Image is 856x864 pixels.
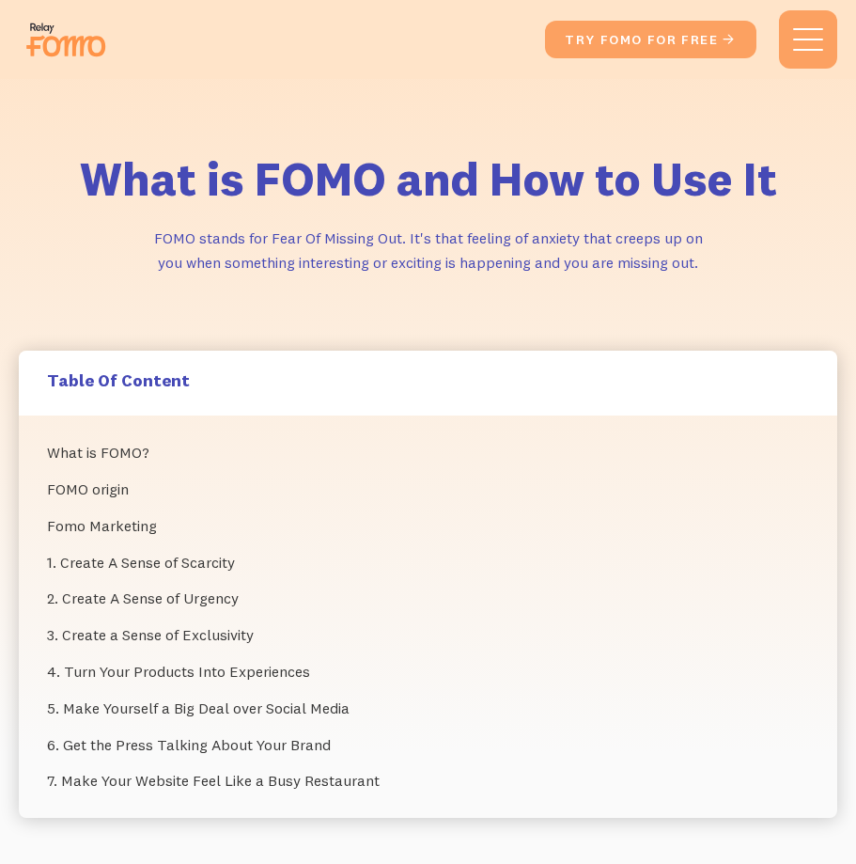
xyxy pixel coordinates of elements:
[19,150,837,207] h1: What is FOMO and How to Use It
[47,508,809,544] a: Fomo Marketing
[779,10,837,69] div: menu
[47,617,809,653] a: 3. Create a Sense of Exclusivity
[47,544,809,581] a: 1. Create A Sense of Scarcity
[47,434,809,471] a: What is FOMO?
[47,471,809,508] a: FOMO origin
[147,226,710,275] p: FOMO stands for Fear Of Missing Out. It's that feeling of anxiety that creeps up on you when some...
[47,580,809,617] a: 2. Create A Sense of Urgency
[47,690,809,727] a: 5. Make Yourself a Big Deal over Social Media
[47,653,809,690] a: 4. Turn Your Products Into Experiences
[722,31,737,48] span: 
[47,369,809,391] h5: Table Of Content
[47,727,809,763] a: 6. Get the Press Talking About Your Brand
[47,762,809,799] a: 7. Make Your Website Feel Like a Busy Restaurant
[545,21,756,58] a: try fomo for free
